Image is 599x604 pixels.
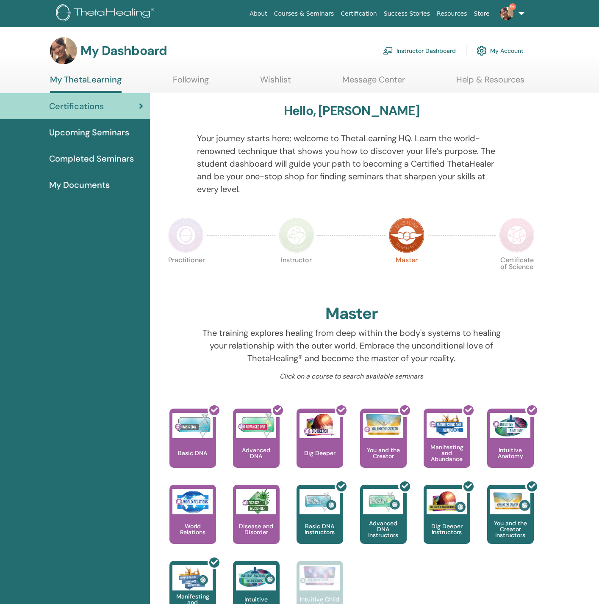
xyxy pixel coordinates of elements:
[360,485,407,561] a: Advanced DNA Instructors Advanced DNA Instructors
[168,217,204,253] img: Practitioner
[424,485,470,561] a: Dig Deeper Instructors Dig Deeper Instructors
[236,413,276,438] img: Advanced DNA
[509,3,516,10] span: 9+
[487,447,534,459] p: Intuitive Anatomy
[490,489,530,514] img: You and the Creator Instructors
[389,217,424,253] img: Master
[246,6,270,22] a: About
[424,444,470,462] p: Manifesting and Abundance
[389,257,424,292] p: Master
[197,371,506,382] p: Click on a course to search available seminars
[477,44,487,58] img: cog.svg
[297,523,343,535] p: Basic DNA Instructors
[363,489,403,514] img: Advanced DNA Instructors
[233,447,280,459] p: Advanced DNA
[271,6,338,22] a: Courses & Seminars
[49,178,110,191] span: My Documents
[499,217,535,253] img: Certificate of Science
[337,6,380,22] a: Certification
[172,565,213,590] img: Manifesting and Abundance Instructors
[380,6,433,22] a: Success Stories
[169,409,216,485] a: Basic DNA Basic DNA
[427,489,467,514] img: Dig Deeper Instructors
[236,565,276,590] img: Intuitive Anatomy Instructors
[49,152,134,165] span: Completed Seminars
[325,304,378,324] h2: Master
[487,409,534,485] a: Intuitive Anatomy Intuitive Anatomy
[233,409,280,485] a: Advanced DNA Advanced DNA
[233,523,280,535] p: Disease and Disorder
[299,413,340,438] img: Dig Deeper
[169,485,216,561] a: World Relations World Relations
[433,6,471,22] a: Resources
[284,103,419,118] h3: Hello, [PERSON_NAME]
[490,413,530,438] img: Intuitive Anatomy
[279,217,314,253] img: Instructor
[50,74,122,93] a: My ThetaLearning
[360,520,407,538] p: Advanced DNA Instructors
[260,74,291,91] a: Wishlist
[477,41,524,60] a: My Account
[342,74,405,91] a: Message Center
[487,520,534,538] p: You and the Creator Instructors
[471,6,493,22] a: Store
[301,450,339,456] p: Dig Deeper
[49,126,129,139] span: Upcoming Seminars
[172,413,213,438] img: Basic DNA
[233,485,280,561] a: Disease and Disorder Disease and Disorder
[383,47,393,55] img: chalkboard-teacher.svg
[427,413,467,438] img: Manifesting and Abundance
[172,489,213,514] img: World Relations
[279,257,314,292] p: Instructor
[297,409,343,485] a: Dig Deeper Dig Deeper
[424,523,470,535] p: Dig Deeper Instructors
[50,37,77,64] img: default.jpg
[80,43,167,58] h3: My Dashboard
[363,413,403,436] img: You and the Creator
[299,565,340,586] img: Intuitive Child In Me Instructors
[168,257,204,292] p: Practitioner
[299,489,340,514] img: Basic DNA Instructors
[49,100,104,113] span: Certifications
[56,4,157,23] img: logo.png
[197,327,506,365] p: The training explores healing from deep within the body's systems to healing your relationship wi...
[197,132,506,195] p: Your journey starts here; welcome to ThetaLearning HQ. Learn the world-renowned technique that sh...
[360,409,407,485] a: You and the Creator You and the Creator
[297,485,343,561] a: Basic DNA Instructors Basic DNA Instructors
[424,409,470,485] a: Manifesting and Abundance Manifesting and Abundance
[360,447,407,459] p: You and the Creator
[236,489,276,514] img: Disease and Disorder
[487,485,534,561] a: You and the Creator Instructors You and the Creator Instructors
[173,74,209,91] a: Following
[499,257,535,292] p: Certificate of Science
[500,7,513,20] img: default.jpg
[456,74,524,91] a: Help & Resources
[169,523,216,535] p: World Relations
[383,41,456,60] a: Instructor Dashboard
